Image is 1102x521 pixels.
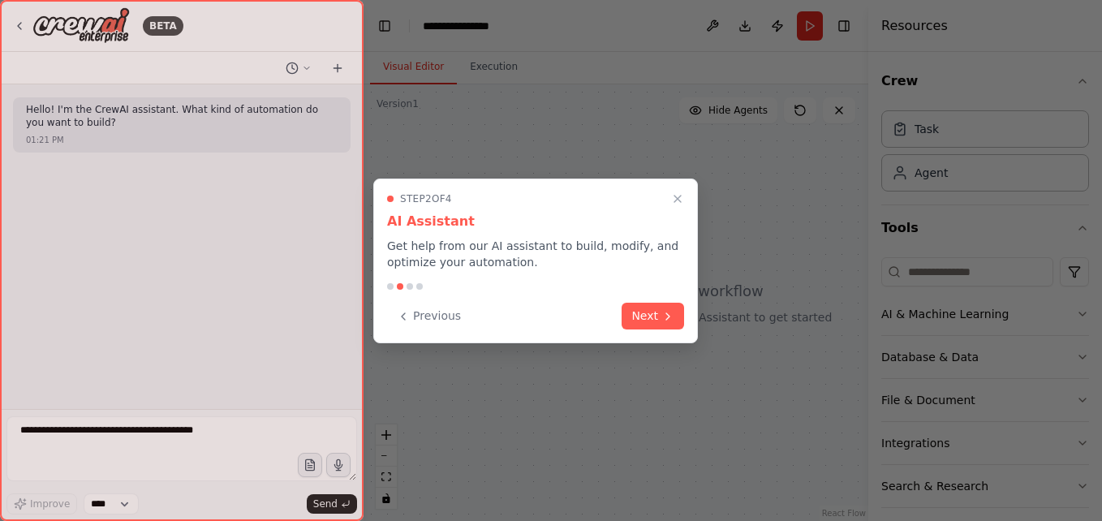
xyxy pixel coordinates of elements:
[668,189,687,209] button: Close walkthrough
[373,15,396,37] button: Hide left sidebar
[622,303,684,329] button: Next
[387,212,684,231] h3: AI Assistant
[387,303,471,329] button: Previous
[400,192,452,205] span: Step 2 of 4
[387,238,684,270] p: Get help from our AI assistant to build, modify, and optimize your automation.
